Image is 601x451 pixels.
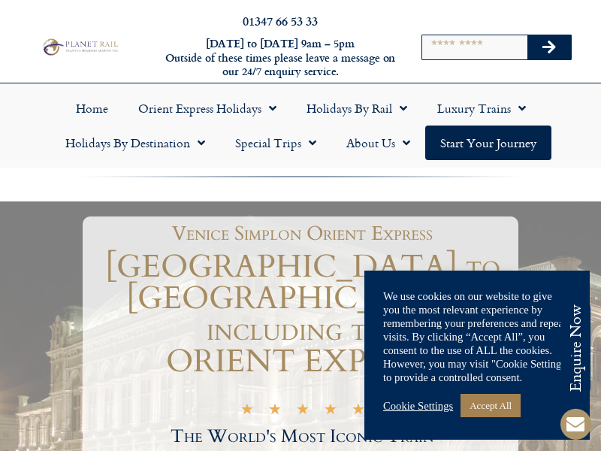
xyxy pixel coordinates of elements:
[220,126,331,160] a: Special Trips
[527,35,571,59] button: Search
[291,91,422,126] a: Holidays by Rail
[86,251,518,377] h1: [GEOGRAPHIC_DATA] to [GEOGRAPHIC_DATA] including the ORIENT EXPRESS
[240,404,254,419] i: ★
[86,428,518,446] h2: The World's Most Iconic Train
[123,91,291,126] a: Orient Express Holidays
[422,91,541,126] a: Luxury Trains
[383,399,453,413] a: Cookie Settings
[352,404,365,419] i: ★
[240,402,365,419] div: 5/5
[268,404,282,419] i: ★
[94,224,511,244] h1: Venice Simplon Orient Express
[61,91,123,126] a: Home
[331,126,425,160] a: About Us
[50,126,220,160] a: Holidays by Destination
[461,394,521,417] a: Accept All
[8,91,593,160] nav: Menu
[383,289,571,384] div: We use cookies on our website to give you the most relevant experience by remembering your prefer...
[243,12,318,29] a: 01347 66 53 33
[324,404,337,419] i: ★
[164,37,397,79] h6: [DATE] to [DATE] 9am – 5pm Outside of these times please leave a message on our 24/7 enquiry serv...
[296,404,310,419] i: ★
[40,37,120,56] img: Planet Rail Train Holidays Logo
[425,126,551,160] a: Start your Journey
